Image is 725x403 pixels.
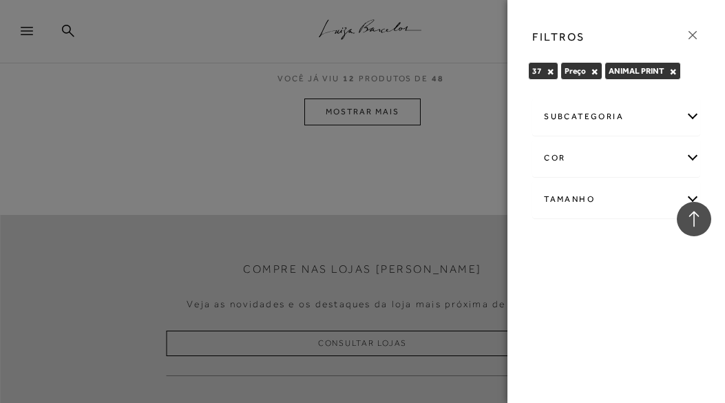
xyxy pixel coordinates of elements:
div: Tamanho [533,181,700,218]
button: Preço Close [591,67,598,76]
div: cor [533,140,700,176]
button: 37 Close [547,67,554,76]
span: ANIMAL PRINT [609,66,664,76]
h3: FILTROS [532,29,585,45]
span: 37 [532,66,542,76]
div: subcategoria [533,99,700,135]
span: Preço [565,66,586,76]
button: ANIMAL PRINT Close [669,67,677,76]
